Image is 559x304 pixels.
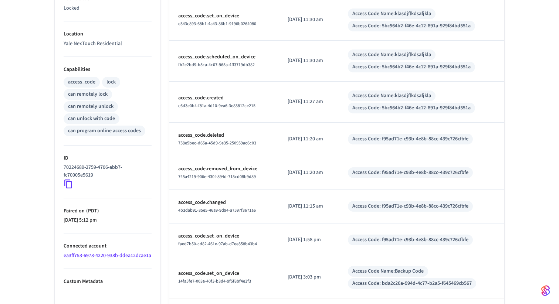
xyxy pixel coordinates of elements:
[178,62,255,68] span: fb2e2bd9-b5ca-4c07-965a-4ff3719db382
[288,57,330,65] p: [DATE] 11:30 am
[178,199,270,206] p: access_code.changed
[288,98,330,106] p: [DATE] 11:27 am
[85,207,99,215] span: ( PDT )
[352,280,472,287] div: Access Code: bda2c26a-994d-4c77-b2a5-f645469cb567
[178,165,270,173] p: access_code.removed_from_device
[64,278,152,286] p: Custom Metadata
[352,267,424,275] div: Access Code Name: Backup Code
[178,140,256,146] span: 758e5bec-d65a-45d9-9e35-250959ac6c03
[64,66,152,74] p: Capabilities
[288,273,330,281] p: [DATE] 3:03 pm
[178,94,270,102] p: access_code.created
[178,207,256,214] span: 4b3dab91-35e5-46a9-9d94-a7597f3671a6
[68,90,108,98] div: can remotely lock
[68,103,114,110] div: can remotely unlock
[288,169,330,177] p: [DATE] 11:20 am
[106,78,116,86] div: lock
[288,236,330,244] p: [DATE] 1:58 pm
[178,278,251,284] span: 14fa5fe7-003a-40f3-b3d4-9f5f8bf4e3f3
[288,16,330,24] p: [DATE] 11:30 am
[352,169,468,177] div: Access Code: f95ad71e-c93b-4e8b-88cc-439c726cfbfe
[352,104,471,112] div: Access Code: 5bc564b2-f46e-4c12-891a-929f84bd551a
[64,207,152,215] p: Paired on
[352,10,431,18] div: Access Code Name: klasdjflkdsafjkla
[352,51,431,59] div: Access Code Name: klasdjflkdsafjkla
[352,92,431,100] div: Access Code Name: klasdjflkdsafjkla
[64,30,152,38] p: Location
[178,270,270,277] p: access_code.set_on_device
[68,115,115,123] div: can unlock with code
[352,22,471,30] div: Access Code: 5bc564b2-f46e-4c12-891a-929f84bd551a
[288,202,330,210] p: [DATE] 11:15 am
[64,164,149,179] p: 70224689-2759-4706-abb7-fc70005e5619
[178,53,270,61] p: access_code.scheduled_on_device
[541,285,550,297] img: SeamLogoGradient.69752ec5.svg
[352,236,468,244] div: Access Code: f95ad71e-c93b-4e8b-88cc-439c726cfbfe
[68,127,141,135] div: can program online access codes
[64,40,152,48] p: Yale NexTouch Residential
[64,4,152,12] p: Locked
[64,216,152,224] p: [DATE] 5:12 pm
[178,131,270,139] p: access_code.deleted
[68,78,95,86] div: access_code
[178,241,257,247] span: faed7b50-cd82-461e-97ab-d7ee858b43b4
[178,232,270,240] p: access_code.set_on_device
[352,63,471,71] div: Access Code: 5bc564b2-f46e-4c12-891a-929f84bd551a
[64,154,152,162] p: ID
[352,202,468,210] div: Access Code: f95ad71e-c93b-4e8b-88cc-439c726cfbfe
[288,135,330,143] p: [DATE] 11:20 am
[178,12,270,20] p: access_code.set_on_device
[178,103,255,109] span: c6d3e0b4-f81a-4d10-9ea6-3e83812ce215
[64,242,152,250] p: Connected account
[352,135,468,143] div: Access Code: f95ad71e-c93b-4e8b-88cc-439c726cfbfe
[64,252,151,259] a: ea3ff753-6978-4220-938b-ddea12dcae1a
[178,174,256,180] span: 745a4219-906e-430f-894d-715cd08b9d89
[178,21,256,27] span: e343c893-68b1-4a43-86b1-9196b0264080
